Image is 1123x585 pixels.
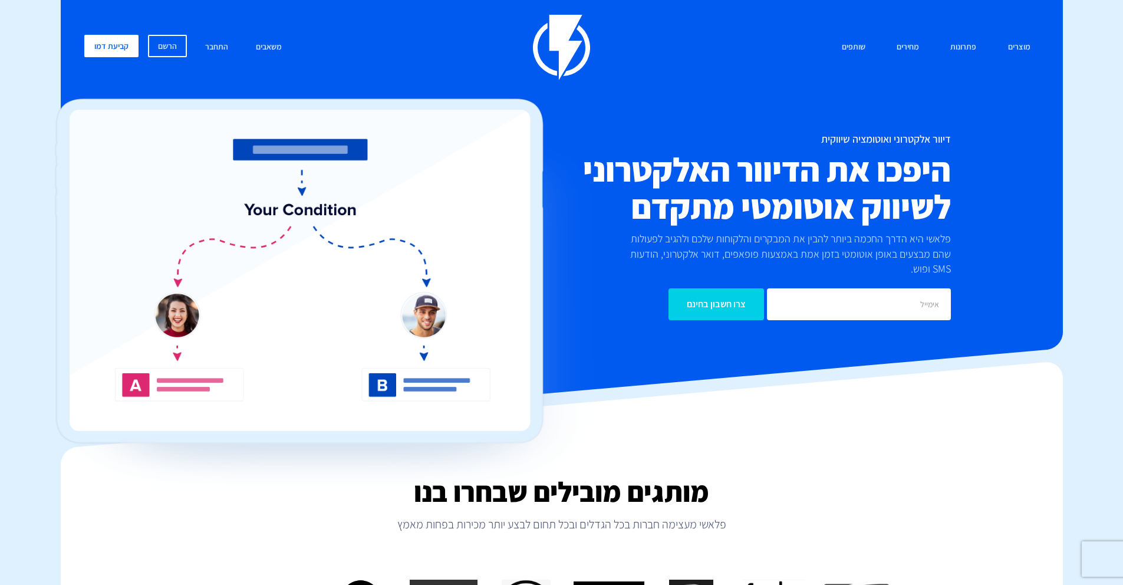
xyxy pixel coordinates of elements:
[833,35,874,60] a: שותפים
[61,476,1063,507] h2: מותגים מובילים שבחרו בנו
[491,133,951,145] h1: דיוור אלקטרוני ואוטומציה שיווקית
[610,231,951,277] p: פלאשי היא הדרך החכמה ביותר להבין את המבקרים והלקוחות שלכם ולהגיב לפעולות שהם מבצעים באופן אוטומטי...
[196,35,237,60] a: התחבר
[61,516,1063,533] p: פלאשי מעצימה חברות בכל הגדלים ובכל תחום לבצע יותר מכירות בפחות מאמץ
[888,35,928,60] a: מחירים
[767,288,951,320] input: אימייל
[247,35,291,60] a: משאבים
[999,35,1039,60] a: מוצרים
[148,35,187,57] a: הרשם
[84,35,139,57] a: קביעת דמו
[941,35,985,60] a: פתרונות
[668,288,764,320] input: צרו חשבון בחינם
[491,151,951,225] h2: היפכו את הדיוור האלקטרוני לשיווק אוטומטי מתקדם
